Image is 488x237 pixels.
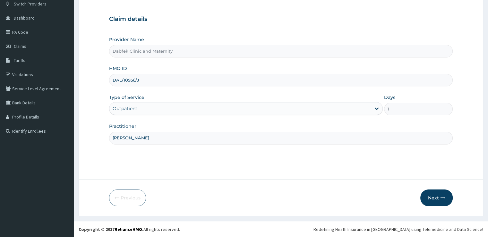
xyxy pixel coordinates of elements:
label: HMO ID [109,65,127,72]
label: Days [384,94,395,101]
button: Previous [109,189,146,206]
div: Redefining Heath Insurance in [GEOGRAPHIC_DATA] using Telemedicine and Data Science! [313,226,483,233]
div: Outpatient [113,105,137,112]
button: Next [420,189,453,206]
input: Enter Name [109,132,452,144]
strong: Copyright © 2017 . [79,226,143,232]
span: Claims [14,43,26,49]
span: Switch Providers [14,1,47,7]
label: Provider Name [109,36,144,43]
span: Dashboard [14,15,35,21]
input: Enter HMO ID [109,74,452,86]
h3: Claim details [109,16,452,23]
label: Type of Service [109,94,144,101]
a: RelianceHMO [115,226,142,232]
label: Practitioner [109,123,136,129]
span: Tariffs [14,57,25,63]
